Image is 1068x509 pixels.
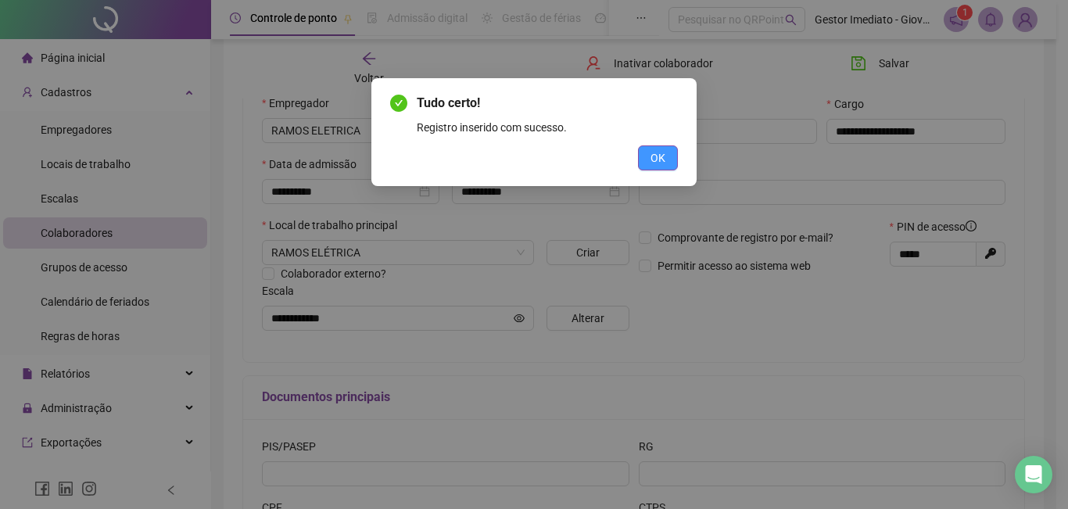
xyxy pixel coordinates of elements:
button: OK [638,145,678,170]
span: OK [650,149,665,167]
span: check-circle [390,95,407,112]
span: Tudo certo! [417,95,480,110]
div: Open Intercom Messenger [1015,456,1052,493]
span: Registro inserido com sucesso. [417,121,567,134]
